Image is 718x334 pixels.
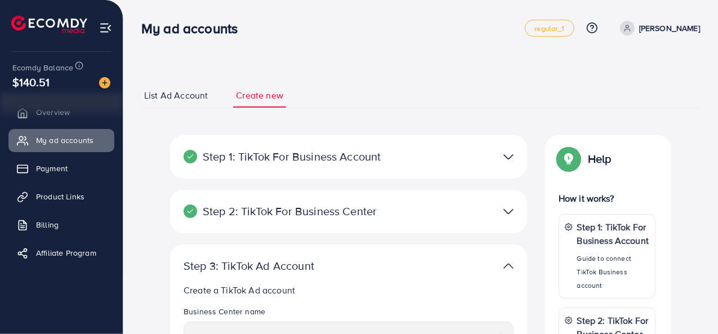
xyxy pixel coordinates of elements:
a: [PERSON_NAME] [616,21,700,35]
span: Overview [36,106,70,118]
a: Affiliate Program [8,242,114,264]
p: Step 1: TikTok For Business Account [577,220,649,247]
span: Billing [36,219,59,230]
a: Billing [8,213,114,236]
a: Overview [8,101,114,123]
a: Payment [8,157,114,180]
a: My ad accounts [8,129,114,152]
img: TikTok partner [503,258,514,274]
img: TikTok partner [503,203,514,220]
img: logo [11,16,87,33]
span: My ad accounts [36,135,93,146]
img: menu [99,21,112,34]
p: Create a TikTok Ad account [184,283,514,297]
p: Step 2: TikTok For Business Center [184,204,398,218]
img: image [99,77,110,88]
span: Product Links [36,191,84,202]
a: Product Links [8,185,114,208]
img: TikTok partner [503,149,514,165]
iframe: Chat [670,283,710,326]
span: Affiliate Program [36,247,96,259]
p: Step 1: TikTok For Business Account [184,150,398,163]
span: List Ad Account [144,89,208,102]
p: How it works? [559,192,655,205]
span: $140.51 [12,74,50,90]
h3: My ad accounts [141,20,247,37]
img: Popup guide [559,149,579,169]
p: Guide to connect TikTok Business account [577,252,649,292]
p: Help [588,152,612,166]
a: regular_1 [525,20,574,37]
span: regular_1 [534,25,564,32]
p: [PERSON_NAME] [639,21,700,35]
span: Payment [36,163,68,174]
p: Step 3: TikTok Ad Account [184,259,398,273]
span: Create new [236,89,283,102]
span: Ecomdy Balance [12,62,73,73]
legend: Business Center name [184,306,514,322]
